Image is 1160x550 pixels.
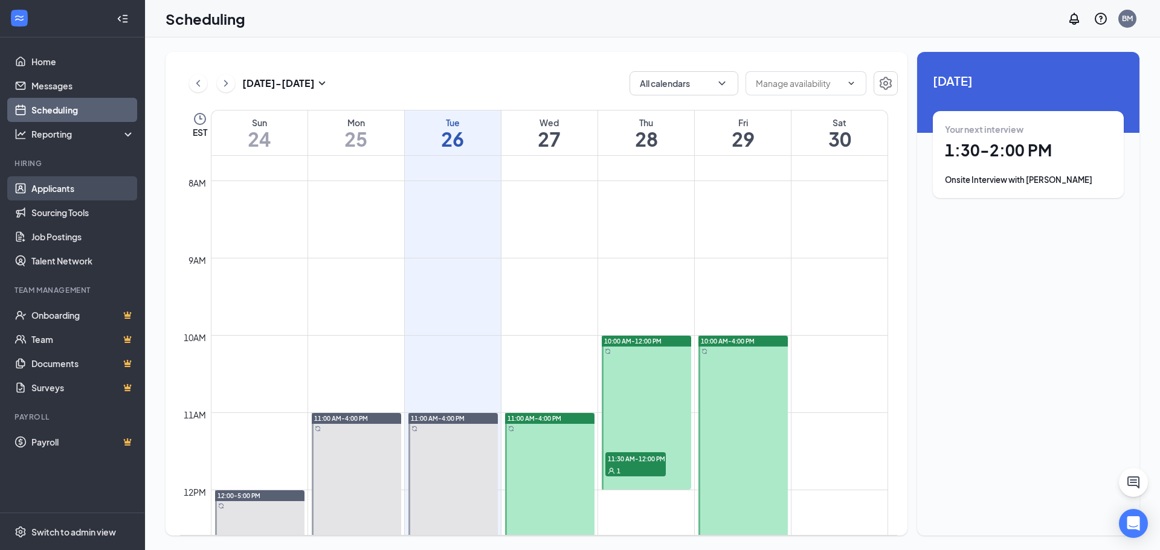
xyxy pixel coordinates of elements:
[31,50,135,74] a: Home
[315,76,329,91] svg: SmallChevronDown
[14,158,132,168] div: Hiring
[501,129,598,149] h1: 27
[218,503,224,509] svg: Sync
[695,129,791,149] h1: 29
[31,303,135,327] a: OnboardingCrown
[874,71,898,95] button: Settings
[211,129,308,149] h1: 24
[716,77,728,89] svg: ChevronDown
[508,426,514,432] svg: Sync
[14,128,27,140] svg: Analysis
[617,467,620,475] span: 1
[605,452,666,464] span: 11:30 AM-12:00 PM
[31,327,135,351] a: TeamCrown
[501,110,598,155] a: August 27, 2025
[308,110,404,155] a: August 25, 2025
[945,174,1112,186] div: Onsite Interview with [PERSON_NAME]
[217,491,260,500] span: 12:00-5:00 PM
[217,74,235,92] button: ChevronRight
[695,110,791,155] a: August 29, 2025
[605,348,611,354] svg: Sync
[791,110,888,155] a: August 30, 2025
[604,337,662,345] span: 10:00 AM-12:00 PM
[1067,11,1081,26] svg: Notifications
[31,128,135,140] div: Reporting
[315,426,321,432] svg: Sync
[598,117,694,129] div: Thu
[405,117,501,129] div: Tue
[695,117,791,129] div: Fri
[31,225,135,249] a: Job Postings
[701,337,755,345] span: 10:00 AM-4:00 PM
[189,74,207,92] button: ChevronLeft
[701,348,707,354] svg: Sync
[186,254,208,267] div: 9am
[598,129,694,149] h1: 28
[1119,509,1148,538] div: Open Intercom Messenger
[117,13,129,25] svg: Collapse
[1094,11,1108,26] svg: QuestionInfo
[1122,13,1133,24] div: BM
[220,76,232,91] svg: ChevronRight
[945,140,1112,161] h1: 1:30 - 2:00 PM
[598,110,694,155] a: August 28, 2025
[608,467,615,475] svg: User
[308,129,404,149] h1: 25
[14,412,132,422] div: Payroll
[242,77,315,90] h3: [DATE] - [DATE]
[31,430,135,454] a: PayrollCrown
[945,123,1112,135] div: Your next interview
[630,71,738,95] button: All calendarsChevronDown
[31,200,135,225] a: Sourcing Tools
[878,76,893,91] svg: Settings
[181,485,208,499] div: 12pm
[507,414,561,423] span: 11:00 AM-4:00 PM
[14,526,27,538] svg: Settings
[14,285,132,295] div: Team Management
[1119,468,1148,497] button: ChatActive
[411,414,465,423] span: 11:00 AM-4:00 PM
[211,117,308,129] div: Sun
[501,117,598,129] div: Wed
[1126,475,1141,490] svg: ChatActive
[181,331,208,344] div: 10am
[31,98,135,122] a: Scheduling
[193,126,207,138] span: EST
[405,110,501,155] a: August 26, 2025
[186,176,208,190] div: 8am
[791,117,888,129] div: Sat
[192,76,204,91] svg: ChevronLeft
[31,376,135,400] a: SurveysCrown
[846,78,856,88] svg: ChevronDown
[31,351,135,376] a: DocumentsCrown
[411,426,417,432] svg: Sync
[933,71,1124,90] span: [DATE]
[31,526,116,538] div: Switch to admin view
[13,12,25,24] svg: WorkstreamLogo
[756,77,842,90] input: Manage availability
[31,176,135,200] a: Applicants
[211,110,308,155] a: August 24, 2025
[193,112,207,126] svg: Clock
[791,129,888,149] h1: 30
[181,408,208,421] div: 11am
[405,129,501,149] h1: 26
[314,414,368,423] span: 11:00 AM-4:00 PM
[308,117,404,129] div: Mon
[31,74,135,98] a: Messages
[166,8,245,29] h1: Scheduling
[31,249,135,273] a: Talent Network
